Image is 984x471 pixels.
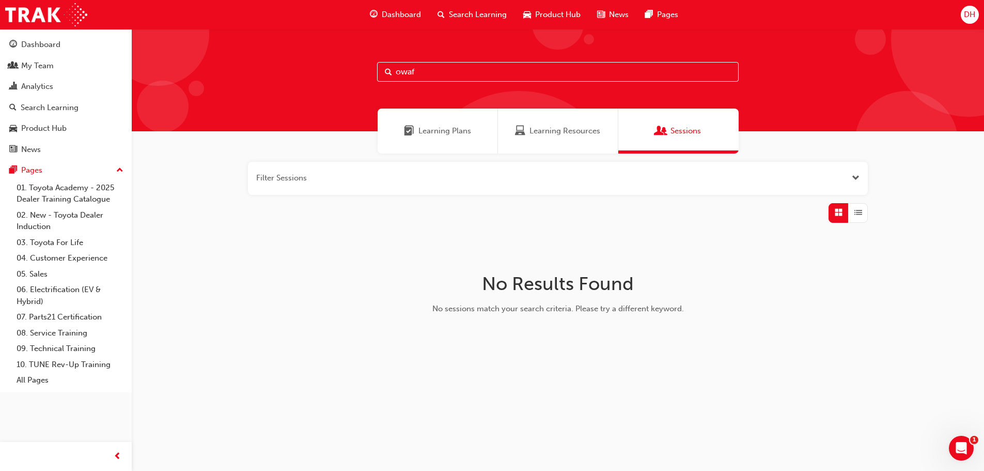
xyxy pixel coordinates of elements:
span: guage-icon [370,8,378,21]
button: Pages [4,161,128,180]
a: My Team [4,56,128,75]
a: Learning PlansLearning Plans [378,109,498,154]
span: car-icon [9,124,17,133]
a: 10. TUNE Rev-Up Training [12,357,128,373]
span: Learning Plans [404,125,414,137]
a: 03. Toyota For Life [12,235,128,251]
a: 09. Technical Training [12,341,128,357]
span: Sessions [656,125,666,137]
span: news-icon [597,8,605,21]
iframe: Intercom live chat [949,436,974,461]
div: My Team [21,60,54,72]
span: 1 [970,436,978,444]
span: Grid [835,207,842,219]
img: Trak [5,3,87,26]
a: Product Hub [4,119,128,138]
button: Open the filter [852,172,860,184]
a: 05. Sales [12,266,128,282]
div: News [21,144,41,156]
span: Search Learning [449,9,507,21]
button: DH [961,6,979,24]
div: Search Learning [21,102,79,114]
a: SessionsSessions [618,109,739,154]
a: 02. New - Toyota Dealer Induction [12,207,128,235]
span: Product Hub [535,9,581,21]
span: search-icon [9,103,17,113]
div: Analytics [21,81,53,93]
a: 04. Customer Experience [12,250,128,266]
span: List [854,207,862,219]
span: DH [964,9,975,21]
h1: No Results Found [394,272,722,295]
span: prev-icon [114,450,121,463]
span: car-icon [523,8,531,21]
span: pages-icon [9,166,17,175]
span: News [609,9,629,21]
span: chart-icon [9,82,17,92]
a: Dashboard [4,35,128,54]
div: Dashboard [21,39,60,51]
span: Learning Resources [515,125,525,137]
a: Learning ResourcesLearning Resources [498,109,618,154]
span: Search [385,66,392,78]
span: people-icon [9,62,17,71]
a: guage-iconDashboard [362,4,429,25]
span: search-icon [438,8,445,21]
a: 01. Toyota Academy - 2025 Dealer Training Catalogue [12,180,128,207]
div: No sessions match your search criteria. Please try a different keyword. [394,303,722,315]
button: DashboardMy TeamAnalyticsSearch LearningProduct HubNews [4,33,128,161]
span: Learning Resources [529,125,600,137]
span: news-icon [9,145,17,155]
a: 07. Parts21 Certification [12,309,128,325]
span: Learning Plans [418,125,471,137]
span: pages-icon [645,8,653,21]
input: Search... [377,62,739,82]
a: 08. Service Training [12,325,128,341]
a: 06. Electrification (EV & Hybrid) [12,282,128,309]
a: car-iconProduct Hub [515,4,589,25]
a: All Pages [12,372,128,388]
a: Search Learning [4,98,128,117]
span: Dashboard [382,9,421,21]
a: search-iconSearch Learning [429,4,515,25]
span: guage-icon [9,40,17,50]
span: Pages [657,9,678,21]
a: news-iconNews [589,4,637,25]
span: Sessions [670,125,701,137]
div: Product Hub [21,123,67,134]
a: News [4,140,128,159]
a: pages-iconPages [637,4,686,25]
div: Pages [21,164,42,176]
a: Analytics [4,77,128,96]
span: up-icon [116,164,123,177]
